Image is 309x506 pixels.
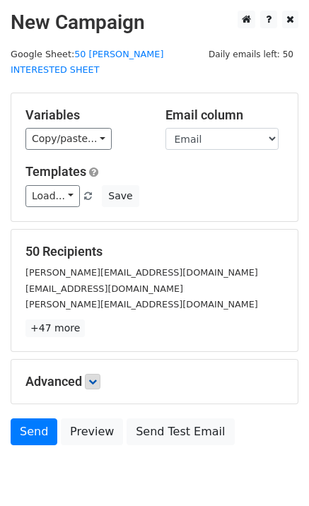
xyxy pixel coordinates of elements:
a: 50 [PERSON_NAME] INTERESTED SHEET [11,49,163,76]
h5: Email column [165,107,284,123]
small: [PERSON_NAME][EMAIL_ADDRESS][DOMAIN_NAME] [25,267,258,278]
a: Daily emails left: 50 [204,49,298,59]
small: [PERSON_NAME][EMAIL_ADDRESS][DOMAIN_NAME] [25,299,258,310]
h5: 50 Recipients [25,244,284,259]
small: [EMAIL_ADDRESS][DOMAIN_NAME] [25,283,183,294]
h5: Variables [25,107,144,123]
button: Save [102,185,139,207]
a: Templates [25,164,86,179]
a: Preview [61,418,123,445]
span: Daily emails left: 50 [204,47,298,62]
a: Copy/paste... [25,128,112,150]
a: +47 more [25,319,85,337]
h2: New Campaign [11,11,298,35]
small: Google Sheet: [11,49,163,76]
a: Load... [25,185,80,207]
a: Send [11,418,57,445]
h5: Advanced [25,374,284,389]
iframe: Chat Widget [238,438,309,506]
a: Send Test Email [127,418,234,445]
